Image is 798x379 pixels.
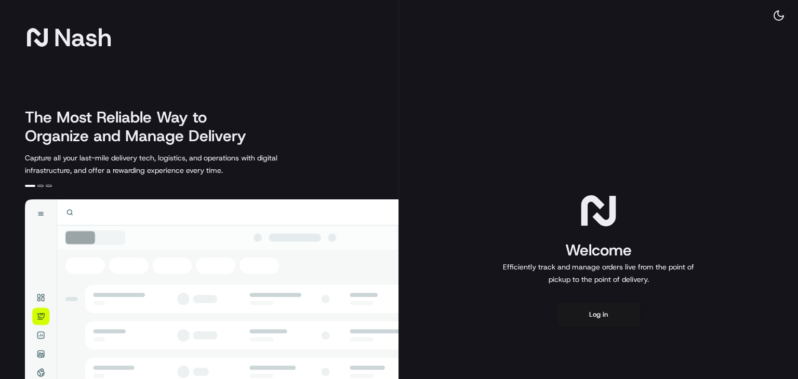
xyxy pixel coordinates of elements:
[25,108,258,145] h2: The Most Reliable Way to Organize and Manage Delivery
[54,27,112,48] span: Nash
[25,152,324,177] p: Capture all your last-mile delivery tech, logistics, and operations with digital infrastructure, ...
[499,240,698,261] h1: Welcome
[557,302,640,327] button: Log in
[499,261,698,286] p: Efficiently track and manage orders live from the point of pickup to the point of delivery.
